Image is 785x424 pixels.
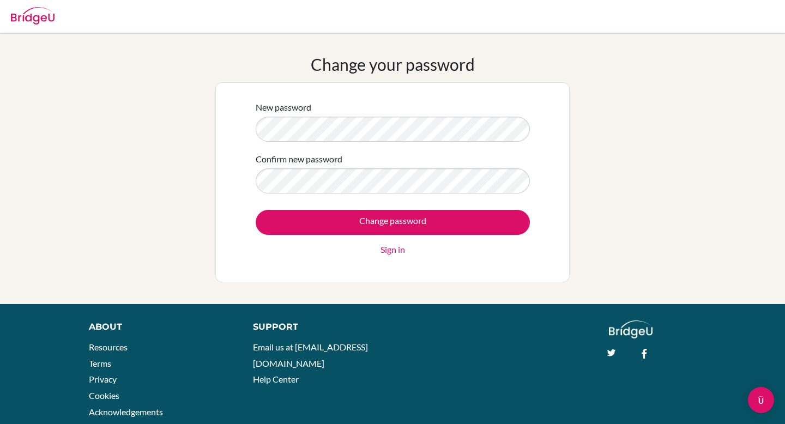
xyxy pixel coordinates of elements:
a: Cookies [89,390,119,401]
a: Sign in [381,243,405,256]
img: logo_white@2x-f4f0deed5e89b7ecb1c2cc34c3e3d731f90f0f143d5ea2071677605dd97b5244.png [609,320,653,338]
label: Confirm new password [256,153,342,166]
a: Help Center [253,374,299,384]
a: Resources [89,342,128,352]
img: Bridge-U [11,7,55,25]
a: Email us at [EMAIL_ADDRESS][DOMAIN_NAME] [253,342,368,368]
h1: Change your password [311,54,475,74]
input: Change password [256,210,530,235]
label: New password [256,101,311,114]
div: Support [253,320,382,334]
a: Acknowledgements [89,407,163,417]
div: About [89,320,228,334]
a: Terms [89,358,111,368]
a: Privacy [89,374,117,384]
div: Open Intercom Messenger [748,387,774,413]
